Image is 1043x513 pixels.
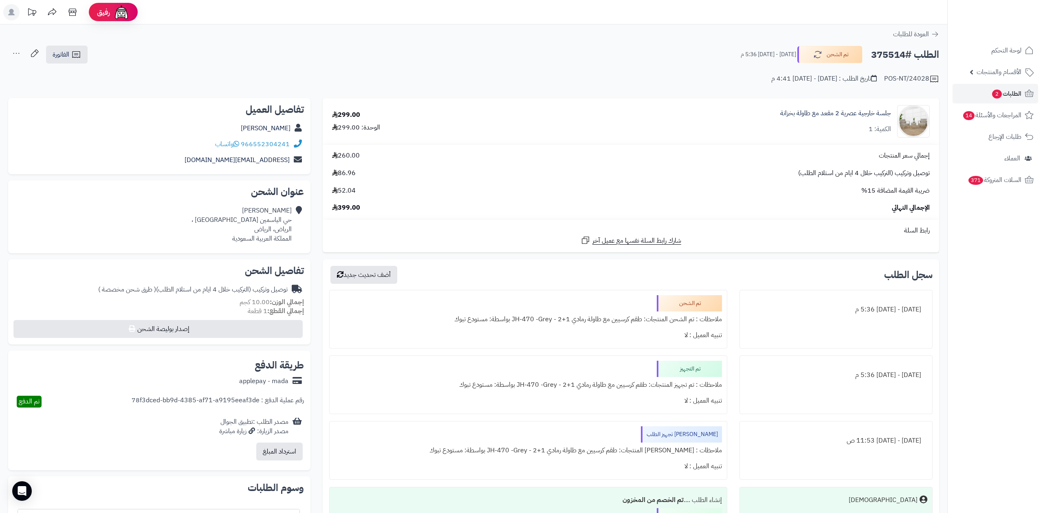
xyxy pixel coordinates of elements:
strong: إجمالي الوزن: [270,297,304,307]
img: 1752407608-1-90x90.jpg [898,105,929,138]
span: 260.00 [332,151,360,160]
a: الطلبات2 [953,84,1038,103]
div: تنبيه العميل : لا [334,393,722,409]
small: 1 قطعة [248,306,304,316]
div: ملاحظات : [PERSON_NAME] المنتجات: طقم كرسيين مع طاولة رمادي 1+2 - JH-470 -Grey بواسطة: مستودع تبوك [334,443,722,458]
button: أضف تحديث جديد [330,266,397,284]
div: تم التجهيز [657,361,722,377]
div: رابط السلة [326,226,936,235]
small: 10.00 كجم [240,297,304,307]
div: رقم عملية الدفع : 78f3dced-bb9d-4385-af71-a9195eeaf3de [132,396,304,408]
span: 86.96 [332,169,356,178]
span: 14 [963,111,975,121]
div: Open Intercom Messenger [12,481,32,501]
a: العودة للطلبات [893,29,939,39]
div: [DATE] - [DATE] 5:36 م [745,367,927,383]
a: الفاتورة [46,46,88,64]
span: رفيق [97,7,110,17]
div: applepay - mada [239,377,288,386]
a: [EMAIL_ADDRESS][DOMAIN_NAME] [185,155,290,165]
h2: تفاصيل الشحن [15,266,304,276]
span: العودة للطلبات [893,29,929,39]
div: [DATE] - [DATE] 11:53 ص [745,433,927,449]
span: المراجعات والأسئلة [962,110,1021,121]
div: [PERSON_NAME] حي الياسمين [GEOGRAPHIC_DATA] ، الرياض، الرياض المملكة العربية السعودية [191,206,292,243]
span: 52.04 [332,186,356,195]
a: جلسة خارجية عصرية 2 مقعد مع طاولة بخزانة [780,109,891,118]
div: تاريخ الطلب : [DATE] - [DATE] 4:41 م [771,74,877,83]
div: ملاحظات : تم الشحن المنتجات: طقم كرسيين مع طاولة رمادي 1+2 - JH-470 -Grey بواسطة: مستودع تبوك [334,311,722,327]
a: شارك رابط السلة نفسها مع عميل آخر [581,235,681,246]
span: ( طرق شحن مخصصة ) [98,285,156,294]
span: لوحة التحكم [991,45,1021,56]
span: العملاء [1004,153,1020,164]
a: 966552304241 [241,139,290,149]
a: لوحة التحكم [953,41,1038,60]
a: واتساب [215,139,239,149]
a: العملاء [953,149,1038,168]
strong: إجمالي القطع: [267,306,304,316]
div: توصيل وتركيب (التركيب خلال 4 ايام من استلام الطلب) [98,285,288,294]
div: [PERSON_NAME] تجهيز الطلب [641,426,722,443]
div: إنشاء الطلب .... [334,492,722,508]
div: تم الشحن [657,295,722,311]
h2: تفاصيل العميل [15,105,304,114]
b: تم الخصم من المخزون [623,495,684,505]
span: الفاتورة [53,50,69,59]
span: الطلبات [991,88,1021,99]
img: logo-2.png [988,12,1035,29]
a: السلات المتروكة371 [953,170,1038,190]
span: شارك رابط السلة نفسها مع عميل آخر [592,236,681,246]
span: الإجمالي النهائي [892,203,930,213]
span: 371 [968,175,984,185]
h2: عنوان الشحن [15,187,304,197]
div: تنبيه العميل : لا [334,327,722,343]
span: توصيل وتركيب (التركيب خلال 4 ايام من استلام الطلب) [798,169,930,178]
span: تم الدفع [19,397,40,406]
span: طلبات الإرجاع [988,131,1021,142]
h2: طريقة الدفع [255,360,304,370]
div: ملاحظات : تم تجهيز المنتجات: طقم كرسيين مع طاولة رمادي 1+2 - JH-470 -Grey بواسطة: مستودع تبوك [334,377,722,393]
span: السلات المتروكة [968,174,1021,186]
button: تم الشحن [797,46,863,63]
h2: الطلب #375514 [871,46,939,63]
a: [PERSON_NAME] [241,123,290,133]
div: الوحدة: 299.00 [332,123,380,132]
img: ai-face.png [113,4,130,20]
span: ضريبة القيمة المضافة 15% [861,186,930,195]
a: طلبات الإرجاع [953,127,1038,147]
div: الكمية: 1 [869,125,891,134]
div: مصدر الطلب :تطبيق الجوال [219,417,288,436]
span: الأقسام والمنتجات [977,66,1021,78]
a: المراجعات والأسئلة14 [953,105,1038,125]
div: [DEMOGRAPHIC_DATA] [849,495,918,505]
span: إجمالي سعر المنتجات [879,151,930,160]
div: 299.00 [332,110,360,120]
span: 2 [992,89,1002,99]
button: إصدار بوليصة الشحن [13,320,303,338]
a: تحديثات المنصة [22,4,42,22]
div: تنبيه العميل : لا [334,458,722,474]
small: [DATE] - [DATE] 5:36 م [741,50,796,59]
div: مصدر الزيارة: زيارة مباشرة [219,427,288,436]
button: استرداد المبلغ [256,443,303,460]
div: POS-NT/24028 [884,74,939,84]
h3: سجل الطلب [884,270,933,280]
span: 399.00 [332,203,360,213]
div: [DATE] - [DATE] 5:36 م [745,302,927,318]
h2: وسوم الطلبات [15,483,304,493]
